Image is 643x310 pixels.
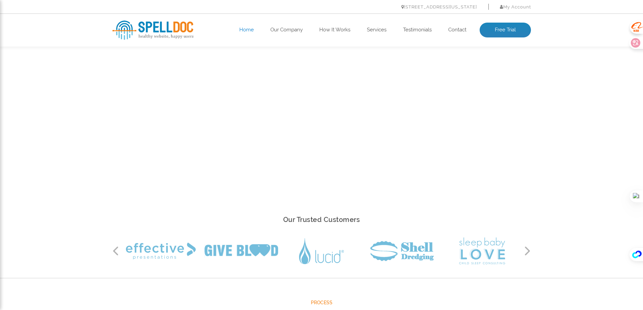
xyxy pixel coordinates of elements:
h2: Our Trusted Customers [112,214,531,226]
button: Next [524,246,531,256]
img: Shell Dredging [370,241,434,261]
img: Effective [126,243,196,259]
button: Previous [112,246,119,256]
img: Lucid [299,238,344,264]
img: Give Blood [205,244,278,258]
img: Sleep Baby Love [459,237,505,264]
span: Process [112,299,531,307]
